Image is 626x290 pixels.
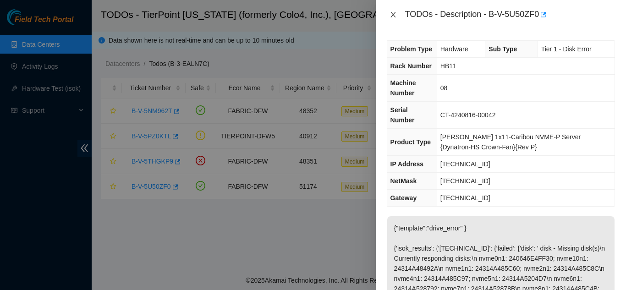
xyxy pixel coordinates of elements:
[390,79,416,97] span: Machine Number
[390,194,417,202] span: Gateway
[489,45,517,53] span: Sub Type
[440,111,496,119] span: CT-4240816-00042
[440,177,490,185] span: [TECHNICAL_ID]
[390,11,397,18] span: close
[390,160,423,168] span: IP Address
[390,138,431,146] span: Product Type
[405,7,615,22] div: TODOs - Description - B-V-5U50ZF0
[390,62,432,70] span: Rack Number
[440,62,456,70] span: HB11
[440,160,490,168] span: [TECHNICAL_ID]
[390,177,417,185] span: NetMask
[440,133,581,151] span: [PERSON_NAME] 1x11-Caribou NVME-P Server {Dynatron-HS Crown-Fan}{Rev P}
[390,106,415,124] span: Serial Number
[440,45,468,53] span: Hardware
[541,45,592,53] span: Tier 1 - Disk Error
[387,11,400,19] button: Close
[440,194,490,202] span: [TECHNICAL_ID]
[440,84,448,92] span: 08
[390,45,433,53] span: Problem Type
